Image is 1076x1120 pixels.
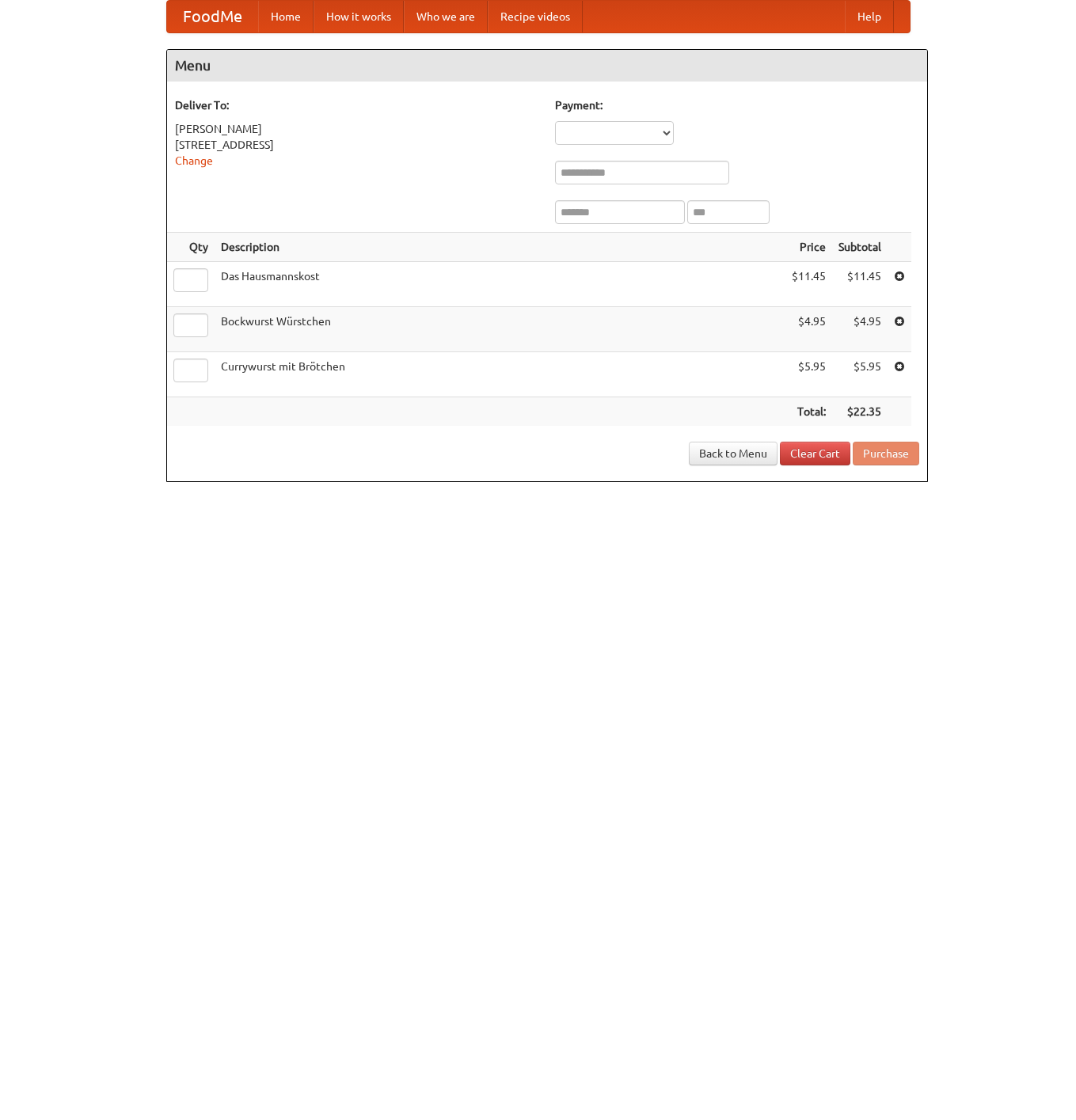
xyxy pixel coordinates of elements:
[832,307,888,352] td: $4.95
[175,154,213,167] a: Change
[215,307,785,352] td: Bockwurst Würstchen
[555,97,919,113] h5: Payment:
[832,262,888,307] td: $11.45
[175,137,539,153] div: [STREET_ADDRESS]
[785,307,832,352] td: $4.95
[832,233,888,262] th: Subtotal
[832,352,888,397] td: $5.95
[215,352,785,397] td: Currywurst mit Brötchen
[175,97,539,113] h5: Deliver To:
[167,50,927,82] h4: Menu
[832,397,888,427] th: $22.35
[488,1,583,32] a: Recipe videos
[167,233,215,262] th: Qty
[215,262,785,307] td: Das Hausmannskost
[785,262,832,307] td: $11.45
[845,1,894,32] a: Help
[689,442,778,465] a: Back to Menu
[167,1,258,32] a: FoodMe
[780,442,850,465] a: Clear Cart
[785,352,832,397] td: $5.95
[785,233,832,262] th: Price
[853,442,919,465] button: Purchase
[314,1,404,32] a: How it works
[258,1,314,32] a: Home
[404,1,488,32] a: Who we are
[215,233,785,262] th: Description
[785,397,832,427] th: Total:
[175,121,539,137] div: [PERSON_NAME]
